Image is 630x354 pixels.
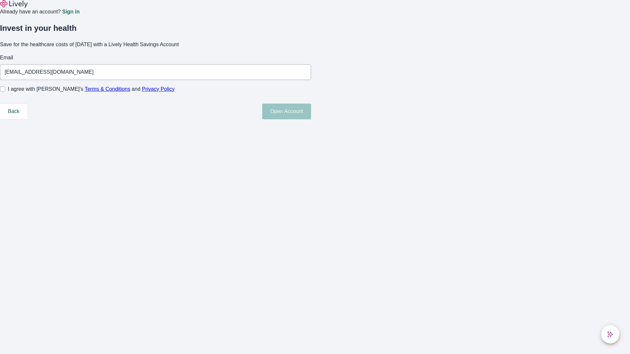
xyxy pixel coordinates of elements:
a: Terms & Conditions [85,86,130,92]
button: chat [601,325,619,344]
a: Sign in [62,9,79,14]
svg: Lively AI Assistant [607,331,614,338]
a: Privacy Policy [142,86,175,92]
span: I agree with [PERSON_NAME]’s and [8,85,175,93]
